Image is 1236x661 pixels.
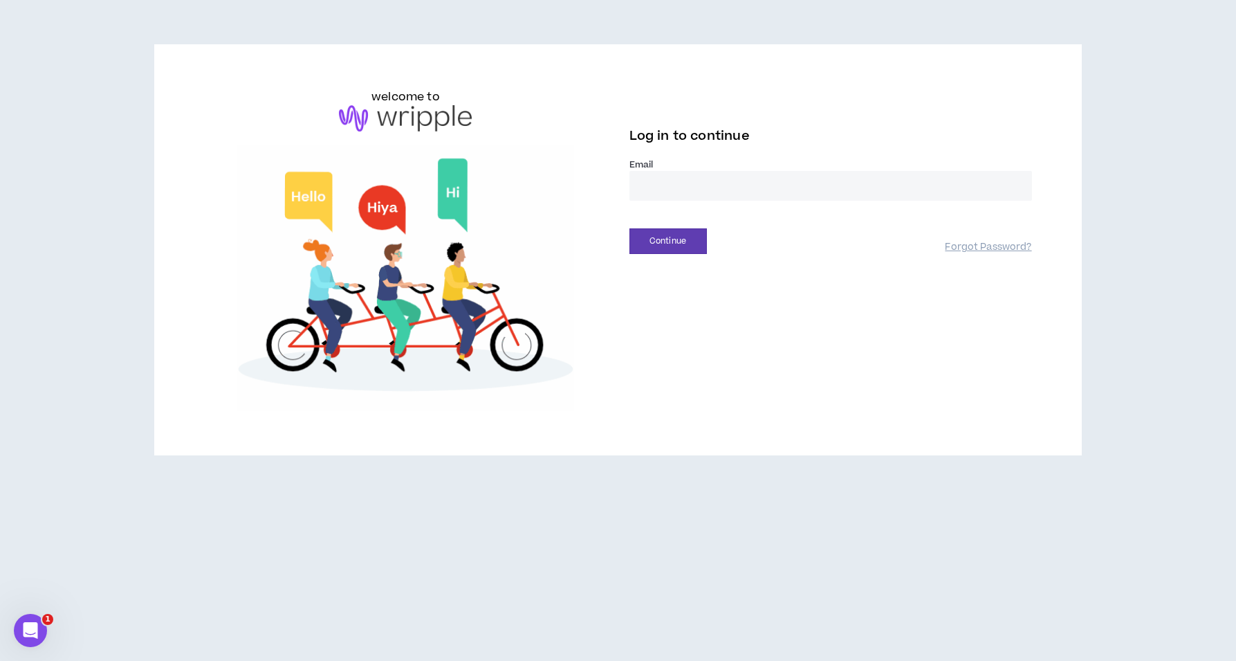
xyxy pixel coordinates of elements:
[339,105,472,132] img: logo-brand.png
[14,614,47,647] iframe: Intercom live chat
[945,241,1031,254] a: Forgot Password?
[629,159,1032,171] label: Email
[42,614,53,625] span: 1
[371,89,440,105] h6: welcome to
[629,127,750,145] span: Log in to continue
[629,228,707,254] button: Continue
[204,145,607,412] img: Welcome to Wripple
